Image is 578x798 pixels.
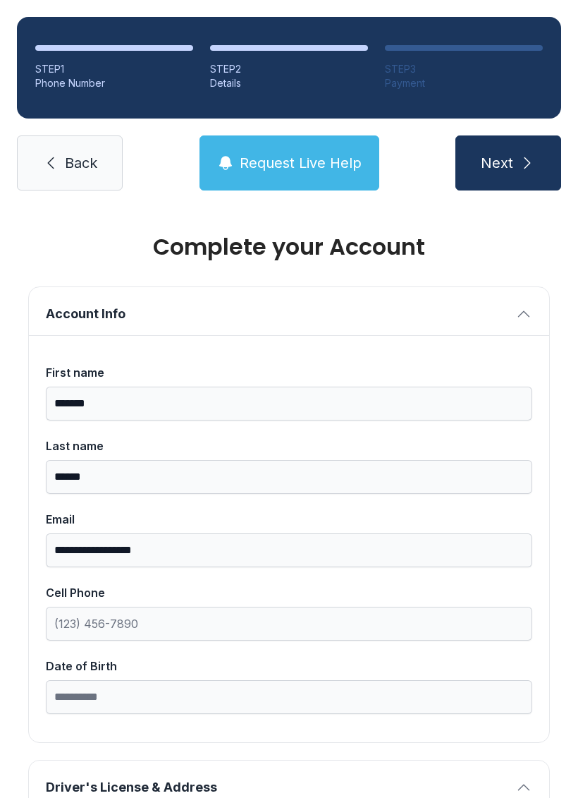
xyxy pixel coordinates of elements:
[385,76,543,90] div: Payment
[46,437,532,454] div: Last name
[481,153,513,173] span: Next
[46,584,532,601] div: Cell Phone
[46,364,532,381] div: First name
[46,304,510,324] span: Account Info
[35,62,193,76] div: STEP 1
[35,76,193,90] div: Phone Number
[46,778,510,797] span: Driver's License & Address
[46,680,532,714] input: Date of Birth
[28,236,550,258] h1: Complete your Account
[240,153,362,173] span: Request Live Help
[210,62,368,76] div: STEP 2
[46,658,532,675] div: Date of Birth
[385,62,543,76] div: STEP 3
[46,511,532,528] div: Email
[46,607,532,641] input: Cell Phone
[29,287,549,335] button: Account Info
[210,76,368,90] div: Details
[46,533,532,567] input: Email
[65,153,97,173] span: Back
[46,460,532,494] input: Last name
[46,387,532,421] input: First name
